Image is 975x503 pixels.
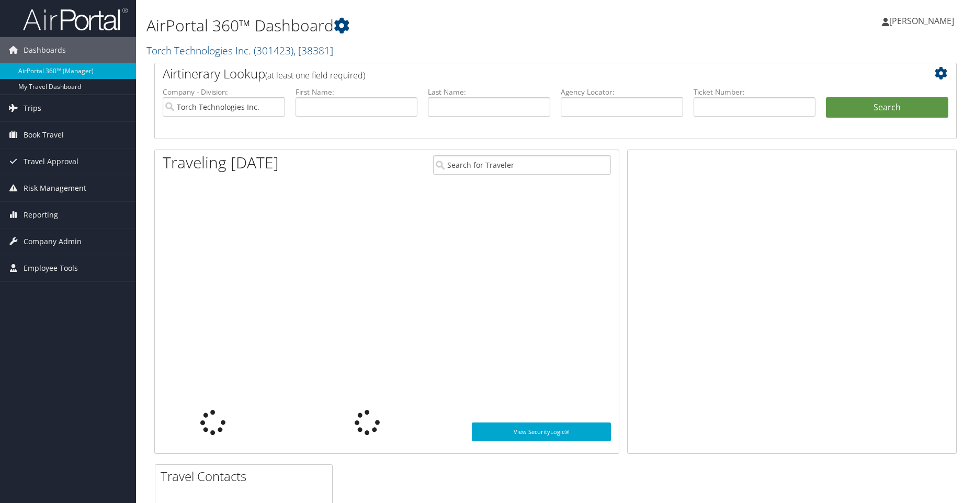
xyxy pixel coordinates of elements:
[694,87,816,97] label: Ticket Number:
[23,7,128,31] img: airportal-logo.png
[161,467,332,485] h2: Travel Contacts
[24,148,78,175] span: Travel Approval
[163,87,285,97] label: Company - Division:
[293,43,333,58] span: , [ 38381 ]
[561,87,683,97] label: Agency Locator:
[254,43,293,58] span: ( 301423 )
[24,95,41,121] span: Trips
[24,202,58,228] span: Reporting
[146,15,692,37] h1: AirPortal 360™ Dashboard
[163,152,279,174] h1: Traveling [DATE]
[24,255,78,281] span: Employee Tools
[296,87,418,97] label: First Name:
[163,65,881,83] h2: Airtinerary Lookup
[265,70,365,81] span: (at least one field required)
[472,422,611,441] a: View SecurityLogic®
[428,87,550,97] label: Last Name:
[433,155,610,175] input: Search for Traveler
[889,15,954,27] span: [PERSON_NAME]
[146,43,333,58] a: Torch Technologies Inc.
[826,97,948,118] button: Search
[24,37,66,63] span: Dashboards
[24,228,82,255] span: Company Admin
[882,5,965,37] a: [PERSON_NAME]
[24,122,64,148] span: Book Travel
[24,175,86,201] span: Risk Management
